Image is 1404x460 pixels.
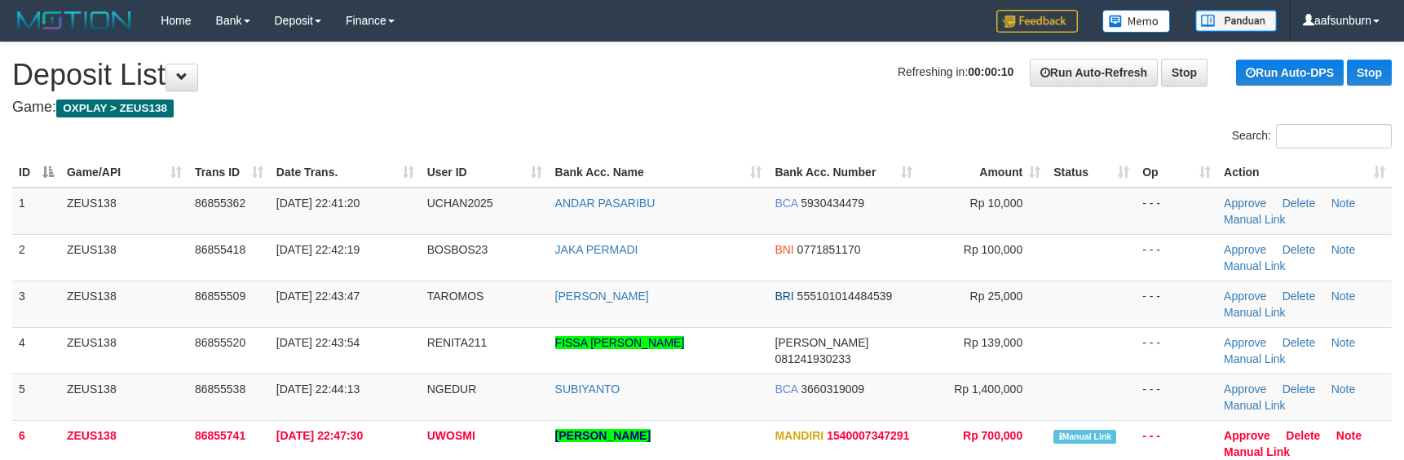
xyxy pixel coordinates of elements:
a: SUBIYANTO [555,383,620,396]
span: Rp 1,400,000 [954,383,1022,396]
a: Approve [1224,383,1266,396]
span: BNI [775,243,793,256]
a: Manual Link [1224,213,1286,226]
span: Copy 5930434479 to clipboard [801,197,864,210]
span: Refreshing in: [898,65,1013,78]
a: JAKA PERMADI [555,243,638,256]
span: Manually Linked [1053,430,1116,444]
td: ZEUS138 [60,327,188,374]
span: 86855509 [195,290,245,303]
td: - - - [1136,281,1217,327]
span: [DATE] 22:43:47 [276,290,360,303]
th: ID: activate to sort column descending [12,157,60,188]
span: Rp 700,000 [963,429,1022,442]
span: 86855520 [195,336,245,349]
th: Op: activate to sort column ascending [1136,157,1217,188]
a: Approve [1224,336,1266,349]
span: BRI [775,290,793,303]
td: ZEUS138 [60,188,188,235]
th: User ID: activate to sort column ascending [421,157,549,188]
a: Manual Link [1224,399,1286,412]
td: 4 [12,327,60,374]
a: Manual Link [1224,352,1286,365]
span: [PERSON_NAME] [775,336,868,349]
a: Note [1331,197,1356,210]
span: Rp 10,000 [970,197,1023,210]
img: Button%20Memo.svg [1102,10,1171,33]
span: RENITA211 [427,336,488,349]
th: Date Trans.: activate to sort column ascending [270,157,421,188]
td: - - - [1136,188,1217,235]
td: 3 [12,281,60,327]
span: Rp 25,000 [970,290,1023,303]
img: panduan.png [1195,10,1277,32]
a: FISSA [PERSON_NAME] [555,336,685,349]
a: Approve [1224,290,1266,303]
span: Copy 3660319009 to clipboard [801,383,864,396]
span: UWOSMI [427,429,475,442]
h4: Game: [12,100,1392,116]
strong: 00:00:10 [968,65,1013,78]
span: 86855418 [195,243,245,256]
span: [DATE] 22:47:30 [276,429,363,442]
a: Run Auto-Refresh [1030,59,1158,86]
input: Search: [1276,124,1392,148]
h1: Deposit List [12,59,1392,91]
span: NGEDUR [427,383,477,396]
a: [PERSON_NAME] [555,290,649,303]
td: ZEUS138 [60,234,188,281]
a: Note [1331,336,1356,349]
span: Rp 139,000 [964,336,1022,349]
a: Delete [1283,197,1315,210]
span: MANDIRI [775,429,823,442]
span: [DATE] 22:41:20 [276,197,360,210]
span: BOSBOS23 [427,243,488,256]
th: Status: activate to sort column ascending [1047,157,1136,188]
td: - - - [1136,234,1217,281]
th: Amount: activate to sort column ascending [919,157,1047,188]
a: Note [1331,243,1356,256]
img: Feedback.jpg [996,10,1078,33]
a: Delete [1283,383,1315,396]
span: [DATE] 22:43:54 [276,336,360,349]
th: Trans ID: activate to sort column ascending [188,157,270,188]
span: TAROMOS [427,290,484,303]
span: Rp 100,000 [964,243,1022,256]
a: Note [1331,383,1356,396]
th: Action: activate to sort column ascending [1217,157,1392,188]
span: BCA [775,197,797,210]
a: Delete [1286,429,1320,442]
th: Game/API: activate to sort column ascending [60,157,188,188]
a: Delete [1283,290,1315,303]
a: Manual Link [1224,306,1286,319]
span: 86855538 [195,383,245,396]
a: [PERSON_NAME] [555,429,651,442]
a: Stop [1161,59,1208,86]
span: 86855741 [195,429,245,442]
td: 5 [12,374,60,420]
img: MOTION_logo.png [12,8,136,33]
a: Delete [1283,336,1315,349]
a: ANDAR PASARIBU [555,197,656,210]
span: 86855362 [195,197,245,210]
span: UCHAN2025 [427,197,493,210]
th: Bank Acc. Number: activate to sort column ascending [768,157,919,188]
a: Note [1336,429,1362,442]
span: Copy 081241930233 to clipboard [775,352,850,365]
td: 1 [12,188,60,235]
label: Search: [1232,124,1392,148]
a: Manual Link [1224,259,1286,272]
td: 2 [12,234,60,281]
a: Run Auto-DPS [1236,60,1344,86]
span: Copy 555101014484539 to clipboard [797,290,893,303]
a: Stop [1347,60,1392,86]
span: [DATE] 22:44:13 [276,383,360,396]
a: Approve [1224,197,1266,210]
td: ZEUS138 [60,374,188,420]
th: Bank Acc. Name: activate to sort column ascending [549,157,769,188]
span: OXPLAY > ZEUS138 [56,100,174,117]
a: Approve [1224,429,1270,442]
a: Note [1331,290,1356,303]
td: ZEUS138 [60,281,188,327]
span: Copy 1540007347291 to clipboard [827,429,909,442]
